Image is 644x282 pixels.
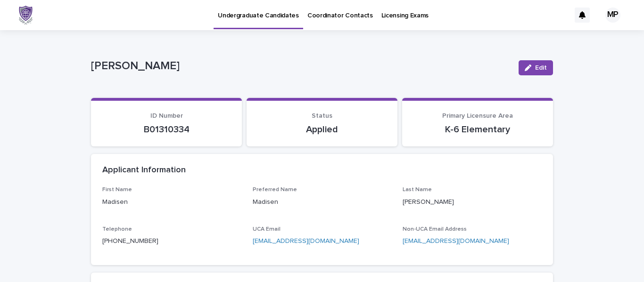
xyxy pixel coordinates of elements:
[312,113,332,119] span: Status
[442,113,513,119] span: Primary Licensure Area
[102,238,158,244] a: [PHONE_NUMBER]
[605,8,620,23] div: MP
[253,197,392,207] p: Madisen
[102,226,132,232] span: Telephone
[91,59,511,73] p: [PERSON_NAME]
[403,197,542,207] p: [PERSON_NAME]
[102,124,231,135] p: B01310334
[253,187,297,193] span: Preferred Name
[19,6,33,24] img: x6gApCqSSRW4kcS938hP
[413,124,542,135] p: K-6 Elementary
[535,64,547,71] span: Edit
[403,238,509,244] a: [EMAIL_ADDRESS][DOMAIN_NAME]
[150,113,183,119] span: ID Number
[403,187,432,193] span: Last Name
[519,60,553,75] button: Edit
[102,197,241,207] p: Madisen
[253,226,281,232] span: UCA Email
[102,187,132,193] span: First Name
[403,226,467,232] span: Non-UCA Email Address
[253,238,359,244] a: [EMAIL_ADDRESS][DOMAIN_NAME]
[102,165,186,176] h2: Applicant Information
[258,124,386,135] p: Applied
